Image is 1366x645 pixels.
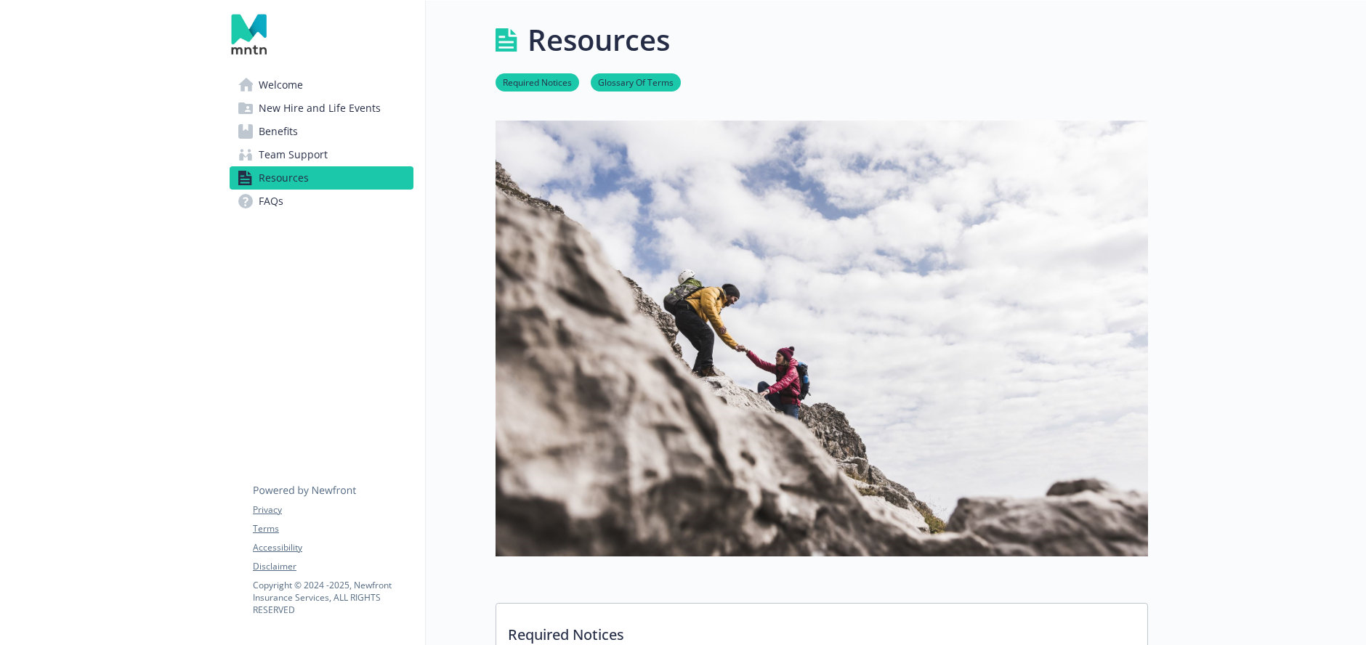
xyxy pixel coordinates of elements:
a: Team Support [230,143,413,166]
span: Team Support [259,143,328,166]
a: Disclaimer [253,560,413,573]
span: Resources [259,166,309,190]
span: New Hire and Life Events [259,97,381,120]
a: Terms [253,522,413,535]
span: FAQs [259,190,283,213]
a: Resources [230,166,413,190]
a: Accessibility [253,541,413,554]
a: Privacy [253,503,413,516]
a: Required Notices [496,75,579,89]
a: Welcome [230,73,413,97]
span: Welcome [259,73,303,97]
span: Benefits [259,120,298,143]
p: Copyright © 2024 - 2025 , Newfront Insurance Services, ALL RIGHTS RESERVED [253,579,413,616]
a: FAQs [230,190,413,213]
a: Benefits [230,120,413,143]
a: Glossary Of Terms [591,75,681,89]
img: resources page banner [496,121,1148,556]
a: New Hire and Life Events [230,97,413,120]
h1: Resources [528,18,670,62]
